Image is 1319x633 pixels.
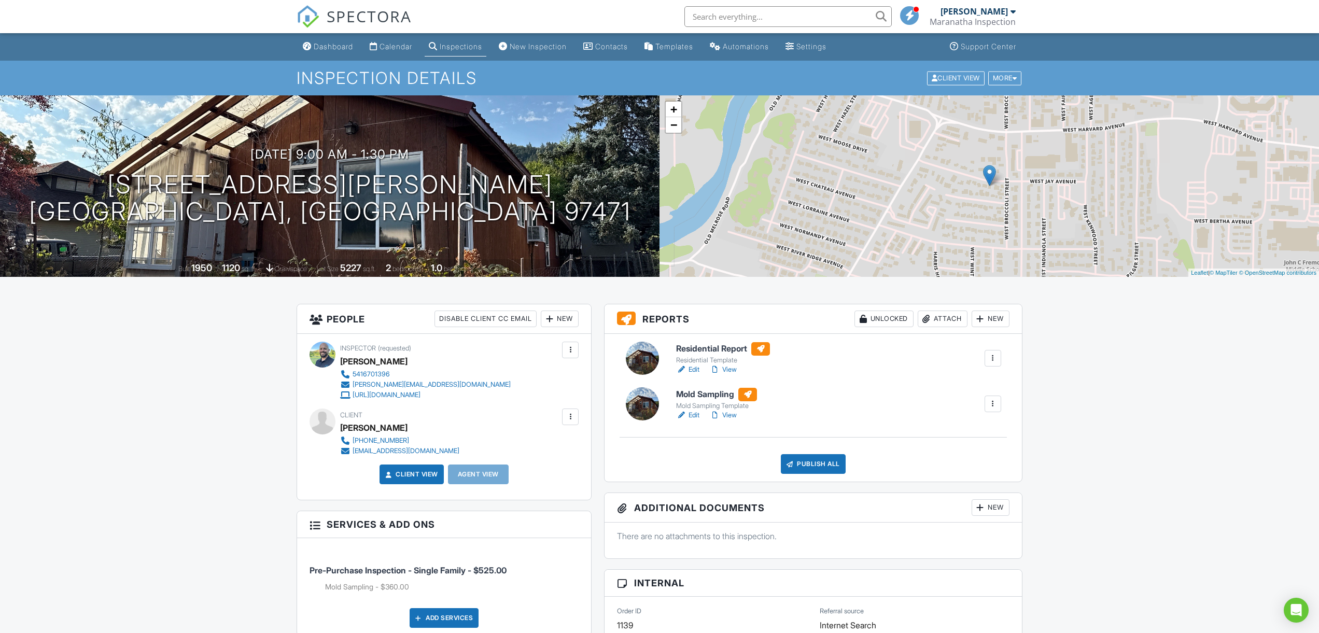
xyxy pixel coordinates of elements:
[353,437,409,445] div: [PHONE_NUMBER]
[655,42,693,51] div: Templates
[1210,270,1238,276] a: © MapTiler
[340,354,408,369] div: [PERSON_NAME]
[495,37,571,57] a: New Inspection
[297,304,591,334] h3: People
[353,447,459,455] div: [EMAIL_ADDRESS][DOMAIN_NAME]
[392,265,421,273] span: bedrooms
[440,42,482,51] div: Inspections
[723,42,769,51] div: Automations
[297,5,319,28] img: The Best Home Inspection Software - Spectora
[314,42,353,51] div: Dashboard
[961,42,1016,51] div: Support Center
[383,469,438,480] a: Client View
[191,262,212,273] div: 1950
[340,411,362,419] span: Client
[340,262,361,273] div: 5227
[340,420,408,435] div: [PERSON_NAME]
[340,446,459,456] a: [EMAIL_ADDRESS][DOMAIN_NAME]
[380,42,412,51] div: Calendar
[941,6,1008,17] div: [PERSON_NAME]
[299,37,357,57] a: Dashboard
[820,607,864,616] label: Referral source
[617,530,1009,542] p: There are no attachments to this inspection.
[930,17,1016,27] div: Maranatha Inspection
[1191,270,1208,276] a: Leaflet
[275,265,307,273] span: crawlspace
[676,342,770,356] h6: Residential Report
[972,499,1009,516] div: New
[781,37,831,57] a: Settings
[178,265,190,273] span: Built
[378,344,411,352] span: (requested)
[425,37,486,57] a: Inspections
[444,265,473,273] span: bathrooms
[297,14,412,36] a: SPECTORA
[1188,269,1319,277] div: |
[972,311,1009,327] div: New
[250,147,409,161] h3: [DATE] 9:00 am - 1:30 pm
[325,582,579,592] li: Add on: Mold Sampling
[676,402,757,410] div: Mold Sampling Template
[242,265,256,273] span: sq. ft.
[988,71,1022,85] div: More
[676,410,699,420] a: Edit
[710,410,737,420] a: View
[710,364,737,375] a: View
[327,5,412,27] span: SPECTORA
[666,117,681,133] a: Zoom out
[353,381,511,389] div: [PERSON_NAME][EMAIL_ADDRESS][DOMAIN_NAME]
[676,388,757,411] a: Mold Sampling Mold Sampling Template
[579,37,632,57] a: Contacts
[676,388,757,401] h6: Mold Sampling
[410,608,479,628] div: Add Services
[927,71,985,85] div: Client View
[918,311,967,327] div: Attach
[317,265,339,273] span: Lot Size
[340,344,376,352] span: Inspector
[29,171,631,226] h1: [STREET_ADDRESS][PERSON_NAME] [GEOGRAPHIC_DATA], [GEOGRAPHIC_DATA] 97471
[541,311,579,327] div: New
[1239,270,1316,276] a: © OpenStreetMap contributors
[854,311,914,327] div: Unlocked
[1284,598,1309,623] div: Open Intercom Messenger
[676,356,770,364] div: Residential Template
[926,74,987,81] a: Client View
[297,511,591,538] h3: Services & Add ons
[605,493,1022,523] h3: Additional Documents
[595,42,628,51] div: Contacts
[363,265,376,273] span: sq.ft.
[666,102,681,117] a: Zoom in
[353,391,420,399] div: [URL][DOMAIN_NAME]
[617,607,641,616] label: Order ID
[434,311,537,327] div: Disable Client CC Email
[431,262,442,273] div: 1.0
[605,304,1022,334] h3: Reports
[353,370,390,378] div: 5416701396
[605,570,1022,597] h3: Internal
[796,42,826,51] div: Settings
[640,37,697,57] a: Templates
[676,364,699,375] a: Edit
[946,37,1020,57] a: Support Center
[684,6,892,27] input: Search everything...
[340,369,511,379] a: 5416701396
[366,37,416,57] a: Calendar
[297,69,1022,87] h1: Inspection Details
[781,454,846,474] div: Publish All
[310,546,579,600] li: Service: Pre-Purchase Inspection - Single Family
[386,262,391,273] div: 2
[310,565,507,575] span: Pre-Purchase Inspection - Single Family - $525.00
[676,342,770,365] a: Residential Report Residential Template
[340,435,459,446] a: [PHONE_NUMBER]
[340,390,511,400] a: [URL][DOMAIN_NAME]
[706,37,773,57] a: Automations (Basic)
[510,42,567,51] div: New Inspection
[340,379,511,390] a: [PERSON_NAME][EMAIL_ADDRESS][DOMAIN_NAME]
[222,262,240,273] div: 1120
